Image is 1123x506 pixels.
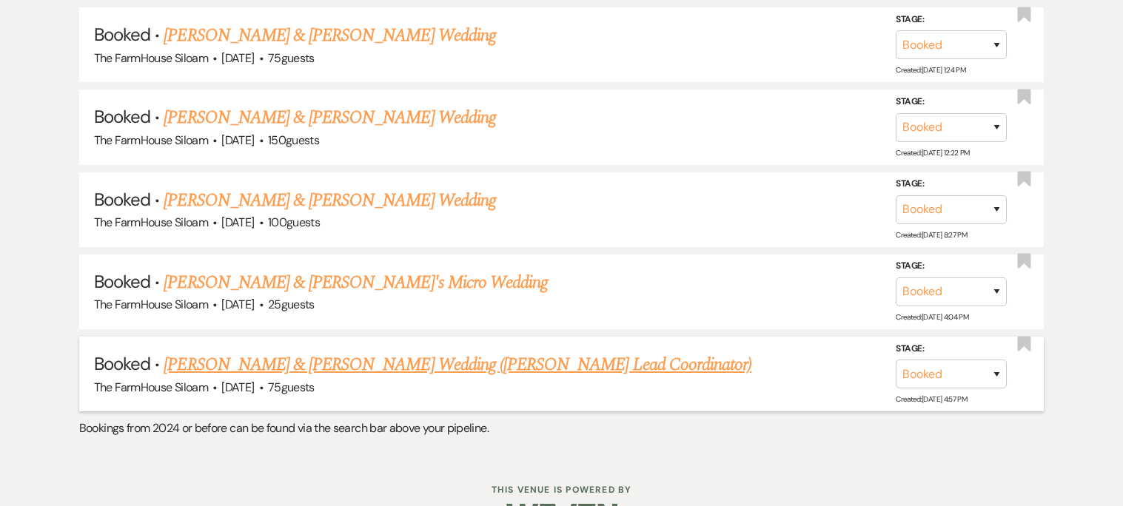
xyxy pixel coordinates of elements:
[268,215,320,230] span: 100 guests
[896,340,1007,357] label: Stage:
[221,379,254,395] span: [DATE]
[896,312,968,322] span: Created: [DATE] 4:04 PM
[268,297,315,312] span: 25 guests
[94,105,150,128] span: Booked
[94,188,150,211] span: Booked
[164,351,751,378] a: [PERSON_NAME] & [PERSON_NAME] Wedding ([PERSON_NAME] Lead Coordinator)
[94,297,208,312] span: The FarmHouse Siloam
[164,187,495,214] a: [PERSON_NAME] & [PERSON_NAME] Wedding
[896,12,1007,28] label: Stage:
[94,23,150,46] span: Booked
[896,148,969,158] span: Created: [DATE] 12:22 PM
[94,50,208,66] span: The FarmHouse Siloam
[94,132,208,148] span: The FarmHouse Siloam
[896,94,1007,110] label: Stage:
[94,379,208,395] span: The FarmHouse Siloam
[94,215,208,230] span: The FarmHouse Siloam
[94,352,150,375] span: Booked
[164,104,495,131] a: [PERSON_NAME] & [PERSON_NAME] Wedding
[79,419,1044,438] p: Bookings from 2024 or before can be found via the search bar above your pipeline.
[94,270,150,293] span: Booked
[221,50,254,66] span: [DATE]
[164,269,548,296] a: [PERSON_NAME] & [PERSON_NAME]'s Micro Wedding
[221,215,254,230] span: [DATE]
[896,230,967,240] span: Created: [DATE] 8:27 PM
[221,132,254,148] span: [DATE]
[268,379,315,395] span: 75 guests
[896,394,967,404] span: Created: [DATE] 4:57 PM
[221,297,254,312] span: [DATE]
[896,176,1007,192] label: Stage:
[896,65,965,75] span: Created: [DATE] 1:24 PM
[164,22,495,49] a: [PERSON_NAME] & [PERSON_NAME] Wedding
[896,258,1007,274] label: Stage:
[268,50,315,66] span: 75 guests
[268,132,319,148] span: 150 guests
